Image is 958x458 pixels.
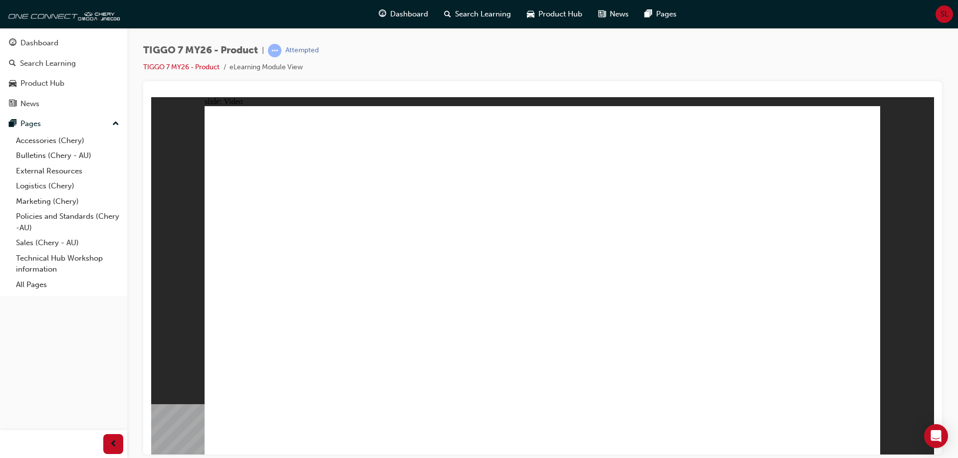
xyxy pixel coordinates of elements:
span: pages-icon [645,8,652,20]
span: guage-icon [9,39,16,48]
button: Pages [4,115,123,133]
div: Open Intercom Messenger [924,424,948,448]
span: Product Hub [538,8,582,20]
div: Attempted [285,46,319,55]
span: prev-icon [110,438,117,451]
a: guage-iconDashboard [371,4,436,24]
a: Dashboard [4,34,123,52]
span: Dashboard [390,8,428,20]
span: up-icon [112,118,119,131]
li: eLearning Module View [230,62,303,73]
a: Sales (Chery - AU) [12,235,123,251]
span: Search Learning [455,8,511,20]
span: News [610,8,629,20]
a: Bulletins (Chery - AU) [12,148,123,163]
div: Dashboard [20,37,58,49]
span: search-icon [9,59,16,68]
span: news-icon [9,100,16,109]
a: Policies and Standards (Chery -AU) [12,209,123,235]
span: guage-icon [379,8,386,20]
a: Logistics (Chery) [12,178,123,194]
div: Pages [20,118,41,130]
a: Product Hub [4,74,123,93]
a: pages-iconPages [637,4,685,24]
div: News [20,98,39,110]
span: TIGGO 7 MY26 - Product [143,45,258,56]
span: car-icon [527,8,534,20]
span: SL [941,8,949,20]
a: TIGGO 7 MY26 - Product [143,63,220,71]
span: pages-icon [9,120,16,129]
a: car-iconProduct Hub [519,4,590,24]
a: All Pages [12,277,123,293]
span: news-icon [598,8,606,20]
span: Pages [656,8,677,20]
a: search-iconSearch Learning [436,4,519,24]
a: Accessories (Chery) [12,133,123,149]
button: SL [936,5,953,23]
img: oneconnect [5,4,120,24]
a: External Resources [12,163,123,179]
button: DashboardSearch LearningProduct HubNews [4,32,123,115]
div: Search Learning [20,58,76,69]
span: car-icon [9,79,16,88]
span: learningRecordVerb_ATTEMPT-icon [268,44,281,57]
span: | [262,45,264,56]
a: news-iconNews [590,4,637,24]
a: Search Learning [4,54,123,73]
div: Product Hub [20,78,64,89]
span: search-icon [444,8,451,20]
a: Technical Hub Workshop information [12,251,123,277]
a: News [4,95,123,113]
a: Marketing (Chery) [12,194,123,209]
